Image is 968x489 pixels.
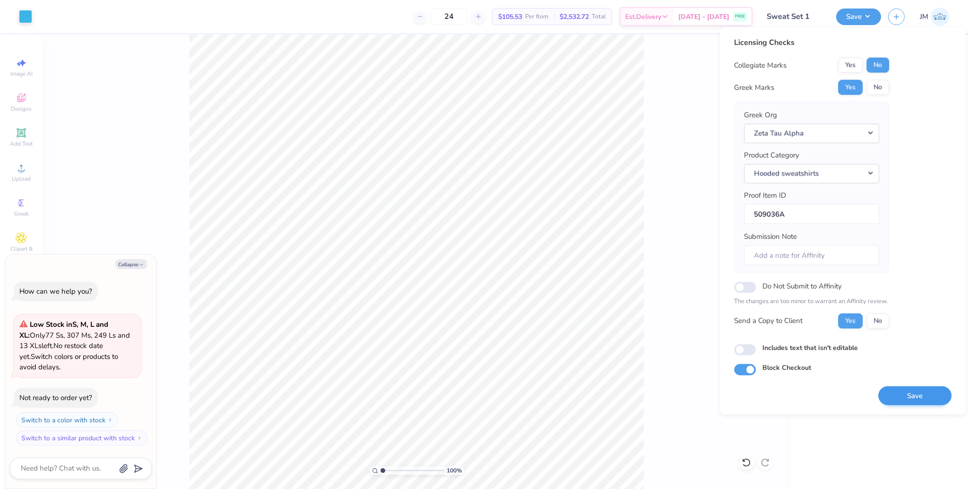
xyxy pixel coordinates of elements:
[838,313,863,328] button: Yes
[107,417,113,423] img: Switch to a color with stock
[744,123,879,143] button: Zeta Tau Alpha
[137,435,142,441] img: Switch to a similar product with stock
[5,245,38,260] span: Clipart & logos
[866,80,889,95] button: No
[838,80,863,95] button: Yes
[920,8,949,26] a: JM
[762,280,842,292] label: Do Not Submit to Affinity
[16,430,147,445] button: Switch to a similar product with stock
[734,60,786,70] div: Collegiate Marks
[10,140,33,148] span: Add Text
[11,105,32,113] span: Designs
[744,150,799,161] label: Product Category
[625,12,661,22] span: Est. Delivery
[19,393,92,402] div: Not ready to order yet?
[678,12,729,22] span: [DATE] - [DATE]
[560,12,589,22] span: $2,532.72
[734,297,889,306] p: The changes are too minor to warrant an Affinity review.
[836,9,881,25] button: Save
[744,190,786,201] label: Proof Item ID
[866,58,889,73] button: No
[734,37,889,48] div: Licensing Checks
[744,164,879,183] button: Hooded sweatshirts
[10,70,33,78] span: Image AI
[19,287,92,296] div: How can we help you?
[19,320,108,340] strong: Low Stock in S, M, L and XL :
[838,58,863,73] button: Yes
[734,315,803,326] div: Send a Copy to Client
[592,12,606,22] span: Total
[920,11,928,22] span: JM
[115,259,147,269] button: Collapse
[431,8,467,25] input: – –
[762,342,858,352] label: Includes text that isn't editable
[525,12,548,22] span: Per Item
[447,466,462,475] span: 100 %
[744,245,879,265] input: Add a note for Affinity
[744,110,777,121] label: Greek Org
[16,412,118,428] button: Switch to a color with stock
[744,231,797,242] label: Submission Note
[19,341,103,361] span: No restock date yet.
[760,7,829,26] input: Untitled Design
[19,320,130,372] span: Only 77 Ss, 307 Ms, 249 Ls and 13 XLs left. Switch colors or products to avoid delays.
[498,12,522,22] span: $105.53
[762,362,811,372] label: Block Checkout
[878,386,951,405] button: Save
[931,8,949,26] img: John Michael Binayas
[12,175,31,183] span: Upload
[734,82,774,93] div: Greek Marks
[866,313,889,328] button: No
[14,210,29,218] span: Greek
[735,13,745,20] span: FREE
